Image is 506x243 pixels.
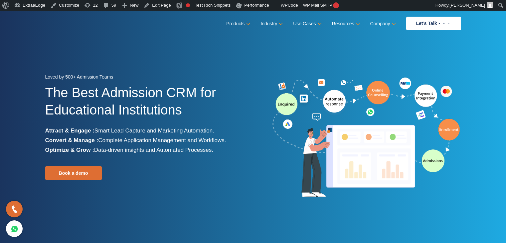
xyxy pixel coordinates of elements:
a: Book a demo [45,166,102,180]
div: Loved by 500+ Admission Teams [45,72,248,84]
span: [PERSON_NAME] [449,3,485,8]
span: Data-driven insights and Automated Processes. [94,147,213,153]
a: Let’s Talk [406,17,461,30]
a: Use Cases [293,19,320,29]
a: Company [370,19,395,29]
b: Optimize & Grow : [45,147,94,153]
b: Convert & Manage : [45,137,98,143]
b: Attract & Engage : [45,127,94,134]
img: admission-software-home-page-header [271,76,461,200]
a: Products [226,19,249,29]
h1: The Best Admission CRM for Educational Institutions [45,84,248,126]
span: ! [333,2,339,8]
a: Resources [332,19,359,29]
span: Smart Lead Capture and Marketing Automation. [94,127,214,134]
span: Complete Application Management and Workflows. [98,137,226,143]
a: Industry [260,19,281,29]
